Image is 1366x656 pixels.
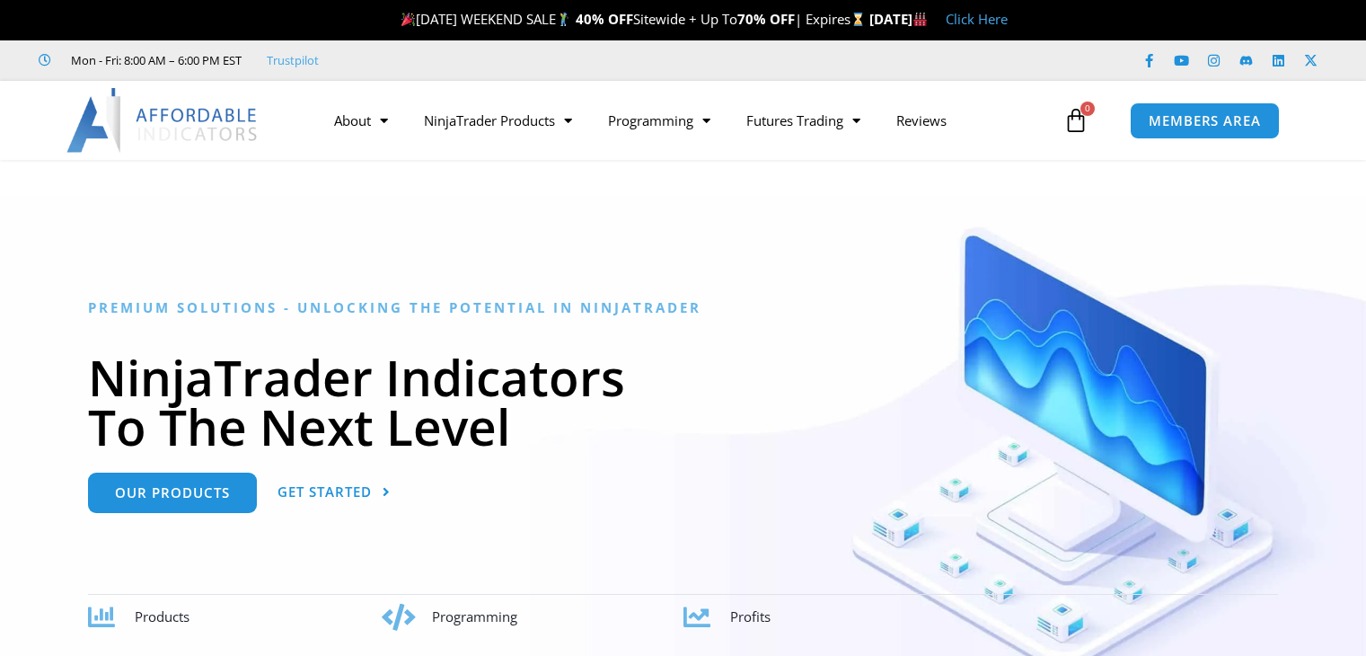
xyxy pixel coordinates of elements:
[1130,102,1280,139] a: MEMBERS AREA
[316,100,406,141] a: About
[397,10,868,28] span: [DATE] WEEKEND SALE Sitewide + Up To | Expires
[278,473,391,513] a: Get Started
[557,13,570,26] img: 🏌️‍♂️
[316,100,1059,141] nav: Menu
[1149,114,1261,128] span: MEMBERS AREA
[88,352,1278,451] h1: NinjaTrader Indicators To The Next Level
[851,13,865,26] img: ⌛
[869,10,928,28] strong: [DATE]
[135,607,189,625] span: Products
[576,10,633,28] strong: 40% OFF
[66,49,242,71] span: Mon - Fri: 8:00 AM – 6:00 PM EST
[432,607,517,625] span: Programming
[401,13,415,26] img: 🎉
[278,485,372,499] span: Get Started
[267,49,319,71] a: Trustpilot
[1036,94,1115,146] a: 0
[737,10,795,28] strong: 70% OFF
[913,13,927,26] img: 🏭
[66,88,260,153] img: LogoAI | Affordable Indicators – NinjaTrader
[1080,102,1095,116] span: 0
[115,486,230,500] span: Our Products
[730,607,771,625] span: Profits
[728,100,878,141] a: Futures Trading
[946,10,1008,28] a: Click Here
[88,299,1278,316] h6: Premium Solutions - Unlocking the Potential in NinjaTrader
[406,100,590,141] a: NinjaTrader Products
[878,100,965,141] a: Reviews
[88,473,257,513] a: Our Products
[590,100,728,141] a: Programming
